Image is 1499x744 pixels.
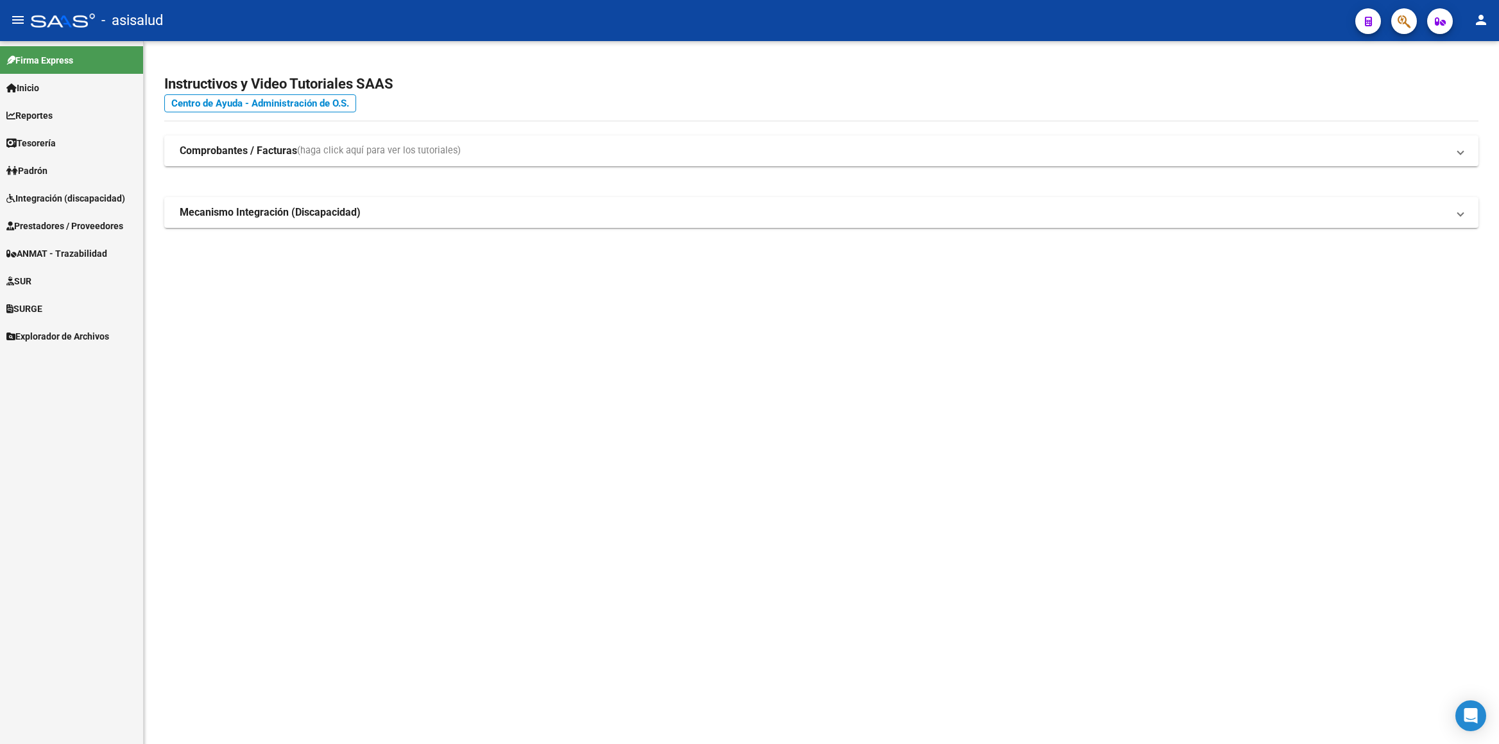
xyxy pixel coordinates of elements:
span: Tesorería [6,136,56,150]
mat-expansion-panel-header: Mecanismo Integración (Discapacidad) [164,197,1478,228]
span: Firma Express [6,53,73,67]
span: Padrón [6,164,47,178]
mat-icon: person [1473,12,1489,28]
span: Prestadores / Proveedores [6,219,123,233]
span: - asisalud [101,6,163,35]
strong: Mecanismo Integración (Discapacidad) [180,205,361,220]
h2: Instructivos y Video Tutoriales SAAS [164,72,1478,96]
mat-icon: menu [10,12,26,28]
strong: Comprobantes / Facturas [180,144,297,158]
span: Explorador de Archivos [6,329,109,343]
span: SURGE [6,302,42,316]
a: Centro de Ayuda - Administración de O.S. [164,94,356,112]
div: Open Intercom Messenger [1455,700,1486,731]
span: (haga click aquí para ver los tutoriales) [297,144,461,158]
mat-expansion-panel-header: Comprobantes / Facturas(haga click aquí para ver los tutoriales) [164,135,1478,166]
span: SUR [6,274,31,288]
span: ANMAT - Trazabilidad [6,247,107,261]
span: Inicio [6,81,39,95]
span: Integración (discapacidad) [6,191,125,205]
span: Reportes [6,108,53,123]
